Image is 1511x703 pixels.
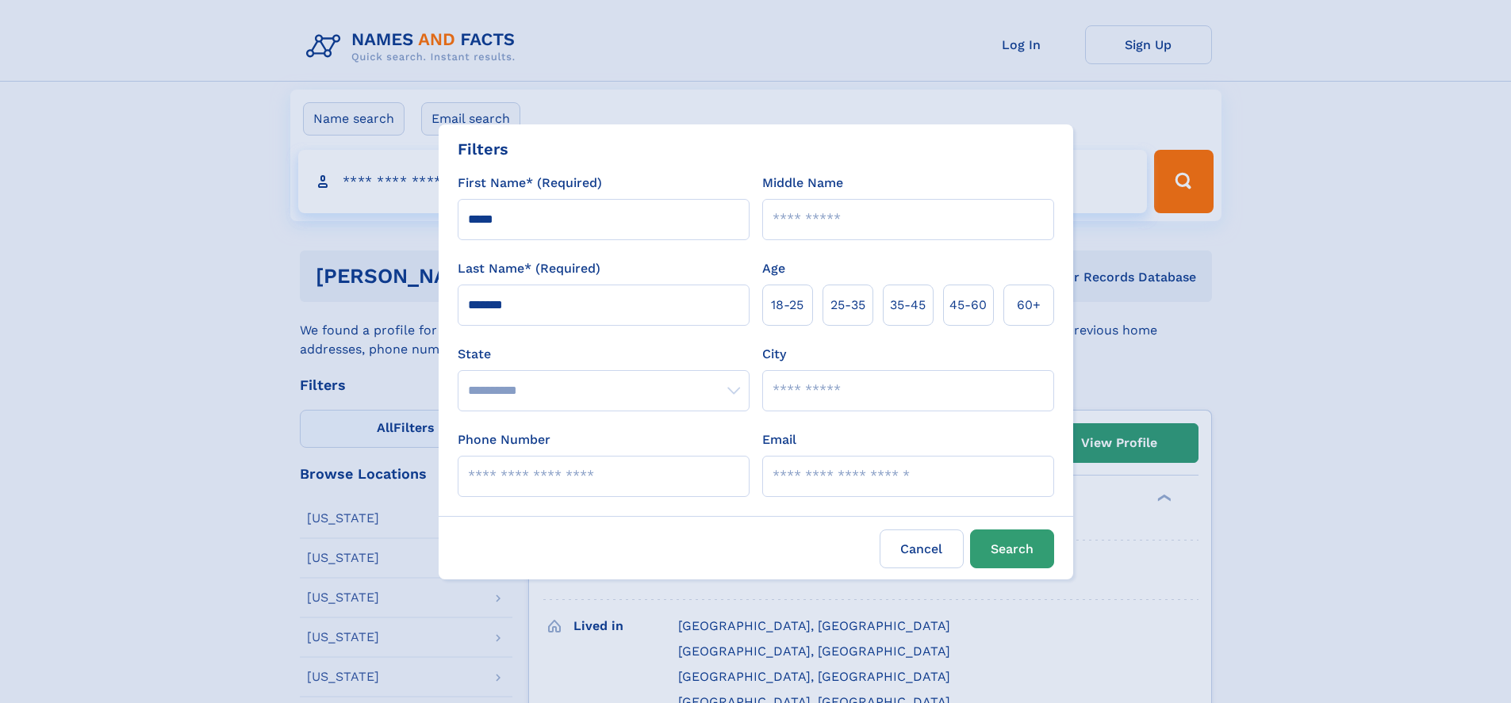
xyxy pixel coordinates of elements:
[949,296,987,315] span: 45‑60
[762,174,843,193] label: Middle Name
[771,296,803,315] span: 18‑25
[890,296,926,315] span: 35‑45
[970,529,1054,568] button: Search
[1017,296,1041,315] span: 60+
[762,430,796,449] label: Email
[458,174,602,193] label: First Name* (Required)
[880,529,964,568] label: Cancel
[762,345,786,364] label: City
[458,345,750,364] label: State
[458,137,508,161] div: Filters
[762,259,785,278] label: Age
[830,296,865,315] span: 25‑35
[458,259,600,278] label: Last Name* (Required)
[458,430,550,449] label: Phone Number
